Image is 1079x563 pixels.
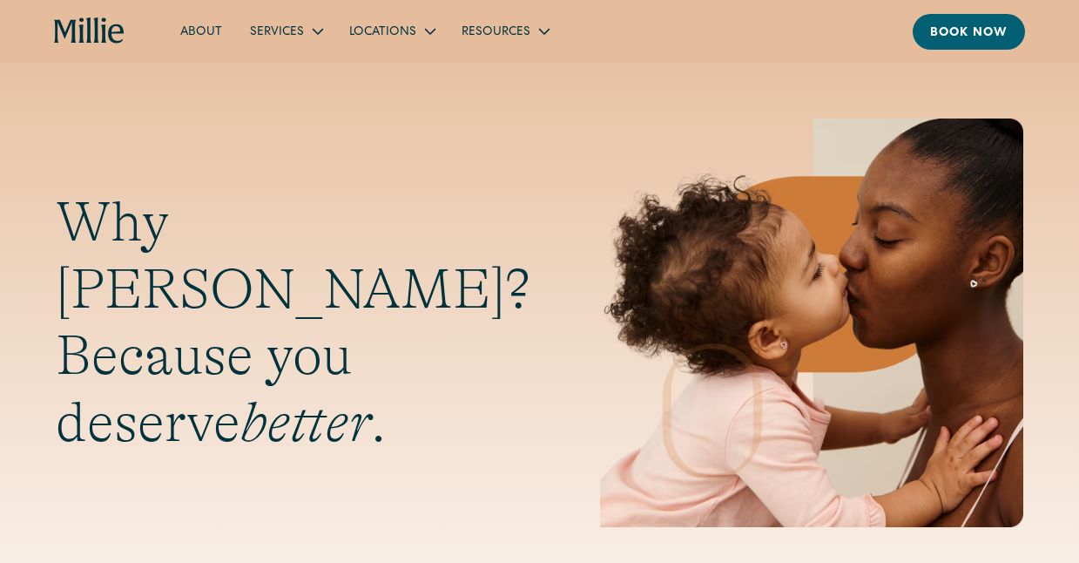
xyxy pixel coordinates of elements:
[56,189,530,457] h1: Why [PERSON_NAME]? Because you deserve .
[335,17,448,45] div: Locations
[913,14,1025,50] a: Book now
[448,17,562,45] div: Resources
[54,17,125,45] a: home
[930,24,1008,43] div: Book now
[236,17,335,45] div: Services
[166,17,236,45] a: About
[250,24,304,42] div: Services
[600,119,1023,527] img: Mother and baby sharing a kiss, highlighting the emotional bond and nurturing care at the heart o...
[462,24,530,42] div: Resources
[349,24,416,42] div: Locations
[240,391,371,454] em: better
